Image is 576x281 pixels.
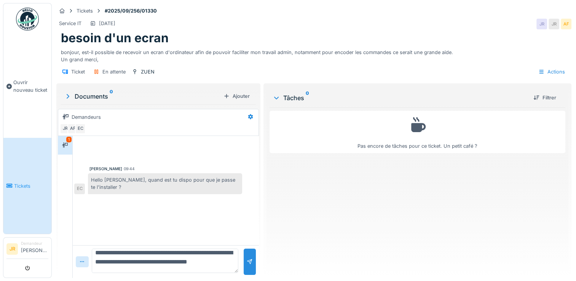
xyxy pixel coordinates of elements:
div: [DATE] [99,20,115,27]
div: Demandeur [21,241,48,246]
div: Tickets [77,7,93,14]
a: JR Demandeur[PERSON_NAME] [6,241,48,259]
div: Ticket [71,68,85,75]
div: Hello [PERSON_NAME], quand est tu dispo pour que je passe te l'installer ? [88,173,242,194]
a: Ouvrir nouveau ticket [3,35,51,138]
a: Tickets [3,138,51,234]
div: Ajouter [220,91,253,101]
div: 09:44 [124,166,135,172]
div: Demandeurs [72,113,101,121]
div: JR [536,19,547,29]
div: JR [60,123,70,134]
div: ZUEN [141,68,155,75]
div: JR [549,19,559,29]
li: [PERSON_NAME] [21,241,48,257]
sup: 0 [306,93,309,102]
div: EC [75,123,86,134]
div: [PERSON_NAME] [89,166,122,172]
img: Badge_color-CXgf-gQk.svg [16,8,39,30]
h1: besoin d'un ecran [61,31,169,45]
li: JR [6,243,18,255]
strong: #2025/09/256/01330 [102,7,160,14]
div: Pas encore de tâches pour ce ticket. Un petit café ? [274,114,560,150]
div: AF [561,19,571,29]
span: Ouvrir nouveau ticket [13,79,48,93]
div: EC [74,184,85,194]
div: Filtrer [530,93,559,103]
div: Tâches [273,93,527,102]
div: En attente [102,68,126,75]
div: AF [67,123,78,134]
span: Tickets [14,182,48,190]
div: bonjour, est-il possible de recevoir un ecran d'ordinateur afin de pouvoir faciliter mon travail ... [61,46,567,63]
div: Service IT [59,20,81,27]
div: Actions [535,66,568,77]
div: Documents [64,92,220,101]
sup: 0 [110,92,113,101]
div: 1 [66,137,72,142]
